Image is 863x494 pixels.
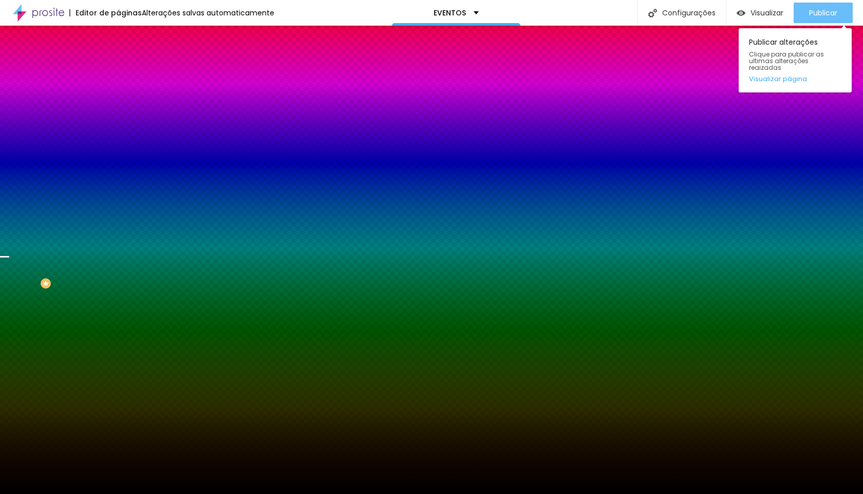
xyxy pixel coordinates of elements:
[648,9,657,17] img: Icone
[434,9,466,16] p: EVENTOS
[751,9,783,17] span: Visualizar
[69,9,142,16] div: Editor de páginas
[726,3,794,23] button: Visualizar
[749,75,841,82] a: Visualizar página
[142,9,274,16] div: Alterações salvas automaticamente
[737,9,745,17] img: view-1.svg
[739,28,852,92] div: Publicar alterações
[809,9,837,17] span: Publicar
[749,51,841,71] span: Clique para publicar as ultimas alterações reaizadas
[794,3,853,23] button: Publicar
